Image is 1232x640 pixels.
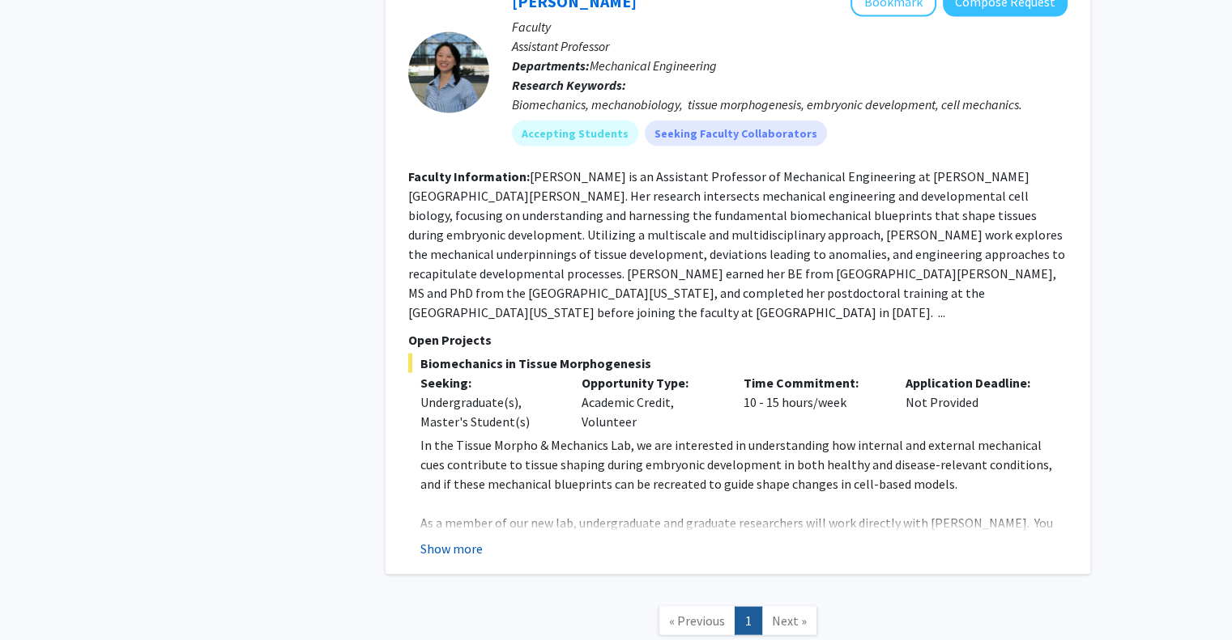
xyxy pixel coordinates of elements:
div: Academic Credit, Volunteer [569,373,731,431]
span: Mechanical Engineering [590,57,717,74]
iframe: Chat [12,567,69,628]
span: « Previous [669,612,725,629]
p: Open Projects [408,330,1068,350]
a: Next Page [761,607,817,635]
a: Previous Page [659,607,735,635]
p: Opportunity Type: [582,373,719,392]
p: Time Commitment: [744,373,881,392]
span: Biomechanics in Tissue Morphogenesis [408,354,1068,373]
b: Research Keywords: [512,77,626,93]
p: Faculty [512,17,1068,36]
p: Assistant Professor [512,36,1068,56]
span: Next » [772,612,807,629]
p: In the Tissue Morpho & Mechanics Lab, we are interested in understanding how internal and externa... [420,435,1068,494]
b: Faculty Information: [408,168,530,184]
b: Departments: [512,57,590,74]
p: Application Deadline: [906,373,1043,392]
div: Not Provided [893,373,1055,431]
mat-chip: Seeking Faculty Collaborators [645,121,827,146]
div: Undergraduate(s), Master's Student(s) [420,392,558,431]
button: Show more [420,539,483,558]
fg-read-more: [PERSON_NAME] is an Assistant Professor of Mechanical Engineering at [PERSON_NAME][GEOGRAPHIC_DAT... [408,168,1065,320]
p: Seeking: [420,373,558,392]
p: As a member of our new lab, undergraduate and graduate researchers will work directly with [PERSO... [420,513,1068,610]
div: Biomechanics, mechanobiology, tissue morphogenesis, embryonic development, cell mechanics. [512,95,1068,114]
div: 10 - 15 hours/week [731,373,893,431]
a: 1 [735,607,762,635]
mat-chip: Accepting Students [512,121,638,146]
